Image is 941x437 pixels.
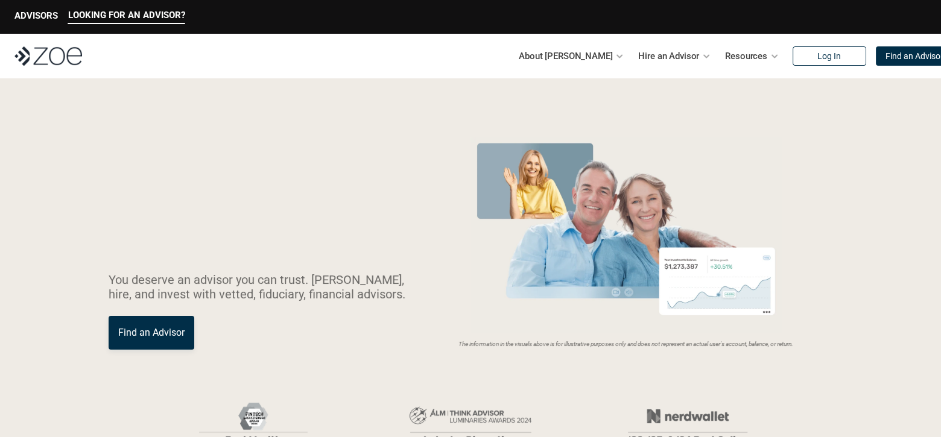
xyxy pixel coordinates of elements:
[725,47,767,65] p: Resources
[109,174,352,260] span: with a Financial Advisor
[465,137,787,333] img: Zoe Financial Hero Image
[14,10,58,21] p: ADVISORS
[458,341,793,347] em: The information in the visuals above is for illustrative purposes only and does not represent an ...
[109,316,194,350] a: Find an Advisor
[109,133,377,180] span: Grow Your Wealth
[638,47,699,65] p: Hire an Advisor
[118,327,185,338] p: Find an Advisor
[109,272,420,301] p: You deserve an advisor you can trust. [PERSON_NAME], hire, and invest with vetted, fiduciary, fin...
[519,47,612,65] p: About [PERSON_NAME]
[817,51,841,61] p: Log In
[793,46,866,66] a: Log In
[68,10,185,20] p: LOOKING FOR AN ADVISOR?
